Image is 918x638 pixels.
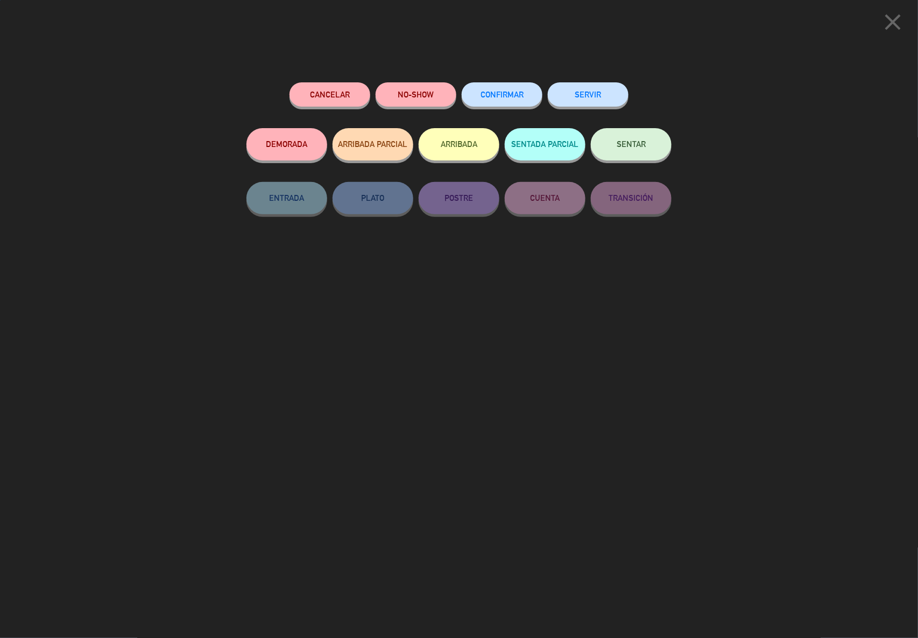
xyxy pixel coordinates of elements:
[376,82,456,107] button: NO-SHOW
[591,128,672,160] button: SENTAR
[877,8,910,40] button: close
[617,139,646,149] span: SENTAR
[419,128,499,160] button: ARRIBADA
[419,182,499,214] button: POSTRE
[462,82,542,107] button: CONFIRMAR
[333,182,413,214] button: PLATO
[548,82,629,107] button: SERVIR
[505,182,585,214] button: CUENTA
[505,128,585,160] button: SENTADA PARCIAL
[246,182,327,214] button: ENTRADA
[591,182,672,214] button: TRANSICIÓN
[333,128,413,160] button: ARRIBADA PARCIAL
[246,128,327,160] button: DEMORADA
[481,90,524,99] span: CONFIRMAR
[289,82,370,107] button: Cancelar
[880,9,907,36] i: close
[338,139,408,149] span: ARRIBADA PARCIAL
